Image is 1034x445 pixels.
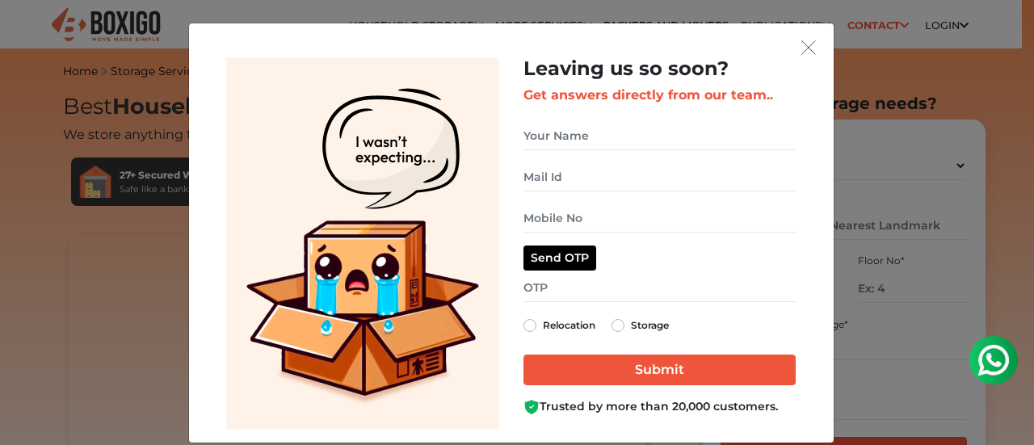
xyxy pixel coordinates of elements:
[523,355,796,385] input: Submit
[543,316,595,335] label: Relocation
[523,398,796,415] div: Trusted by more than 20,000 customers.
[523,399,540,415] img: Boxigo Customer Shield
[523,274,796,302] input: OTP
[523,204,796,233] input: Mobile No
[801,40,816,55] img: exit
[523,246,596,271] button: Send OTP
[523,57,796,81] h2: Leaving us so soon?
[631,316,669,335] label: Storage
[523,87,796,103] h3: Get answers directly from our team..
[16,16,48,48] img: whatsapp-icon.svg
[523,122,796,150] input: Your Name
[523,163,796,191] input: Mail Id
[226,57,499,430] img: Lead Welcome Image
